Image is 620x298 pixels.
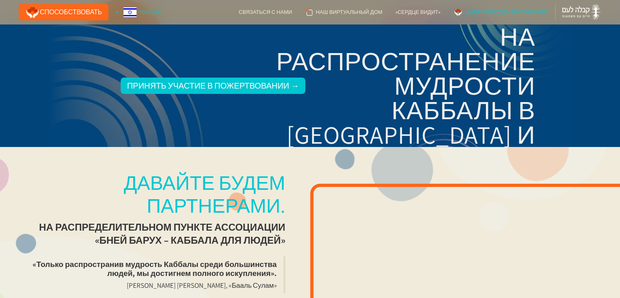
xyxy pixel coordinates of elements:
font: Наш виртуальный дом [316,9,382,16]
font: «Сердце видит» [395,9,440,16]
font: Давайте будем партнерами. [124,170,285,218]
font: Давайте будем партнерами. [466,9,549,16]
font: На распределительном пункте ассоциации «Бней Барух – Каббала для людей» [39,220,285,247]
a: «Сердце видит» [389,4,447,20]
a: Наш виртуальный дом [299,4,389,20]
div: Толстый [112,4,164,20]
font: Принять участие в пожертвовании → [127,80,299,91]
img: логотип каббалы лаам [562,4,601,20]
font: Толстый [139,9,161,15]
a: Давайте будем партнерами. [447,4,555,20]
font: способствовать [40,8,102,16]
font: «Только распространив мудрость Каббалы среди большинства людей, мы достигнем полного искупления». [33,259,276,278]
a: Связаться с нами [232,4,298,20]
font: [PERSON_NAME] [PERSON_NAME], «Бааль Сулам» [127,281,276,290]
font: Связаться с нами [238,9,292,16]
a: способствовать [19,4,109,20]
